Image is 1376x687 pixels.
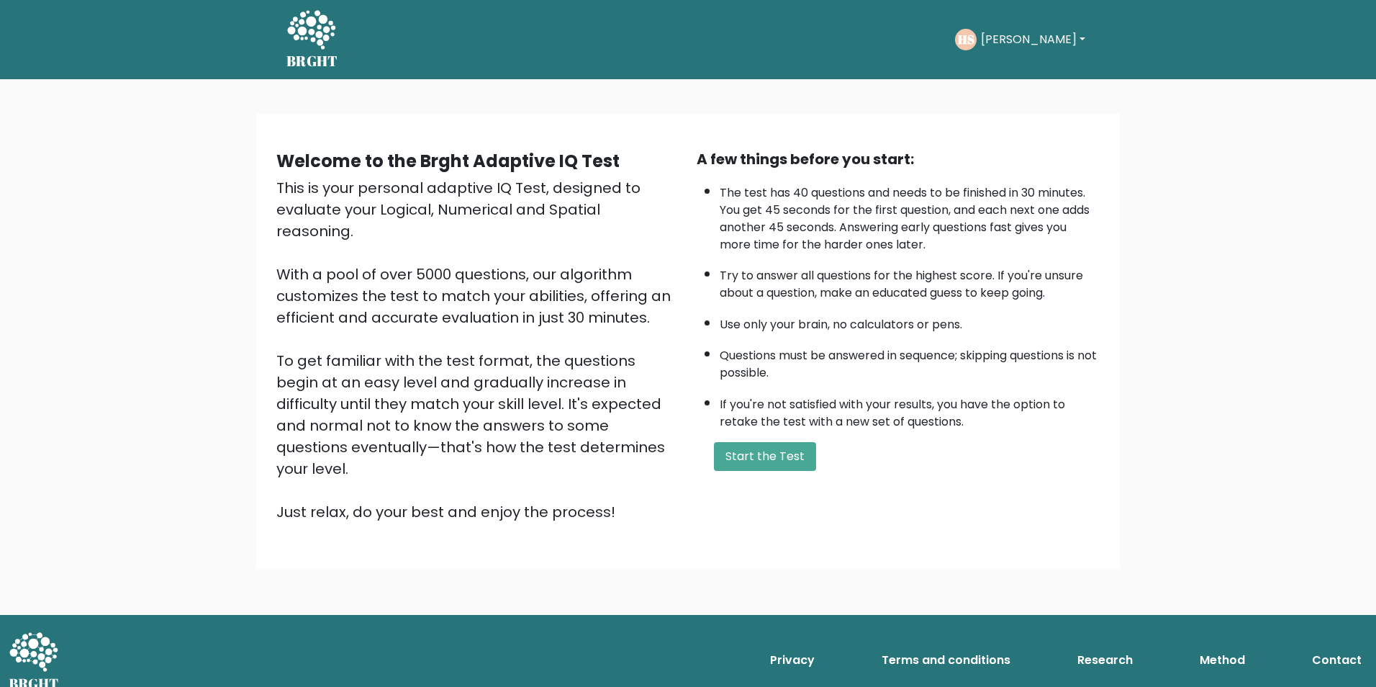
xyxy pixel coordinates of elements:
[1072,646,1139,675] a: Research
[714,442,816,471] button: Start the Test
[286,53,338,70] h5: BRGHT
[1194,646,1251,675] a: Method
[720,389,1100,431] li: If you're not satisfied with your results, you have the option to retake the test with a new set ...
[720,340,1100,382] li: Questions must be answered in sequence; skipping questions is not possible.
[276,149,620,173] b: Welcome to the Brght Adaptive IQ Test
[977,30,1090,49] button: [PERSON_NAME]
[957,31,974,48] text: HS
[876,646,1016,675] a: Terms and conditions
[286,6,338,73] a: BRGHT
[720,177,1100,253] li: The test has 40 questions and needs to be finished in 30 minutes. You get 45 seconds for the firs...
[720,309,1100,333] li: Use only your brain, no calculators or pens.
[1306,646,1367,675] a: Contact
[720,260,1100,302] li: Try to answer all questions for the highest score. If you're unsure about a question, make an edu...
[764,646,820,675] a: Privacy
[276,177,679,523] div: This is your personal adaptive IQ Test, designed to evaluate your Logical, Numerical and Spatial ...
[697,148,1100,170] div: A few things before you start:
